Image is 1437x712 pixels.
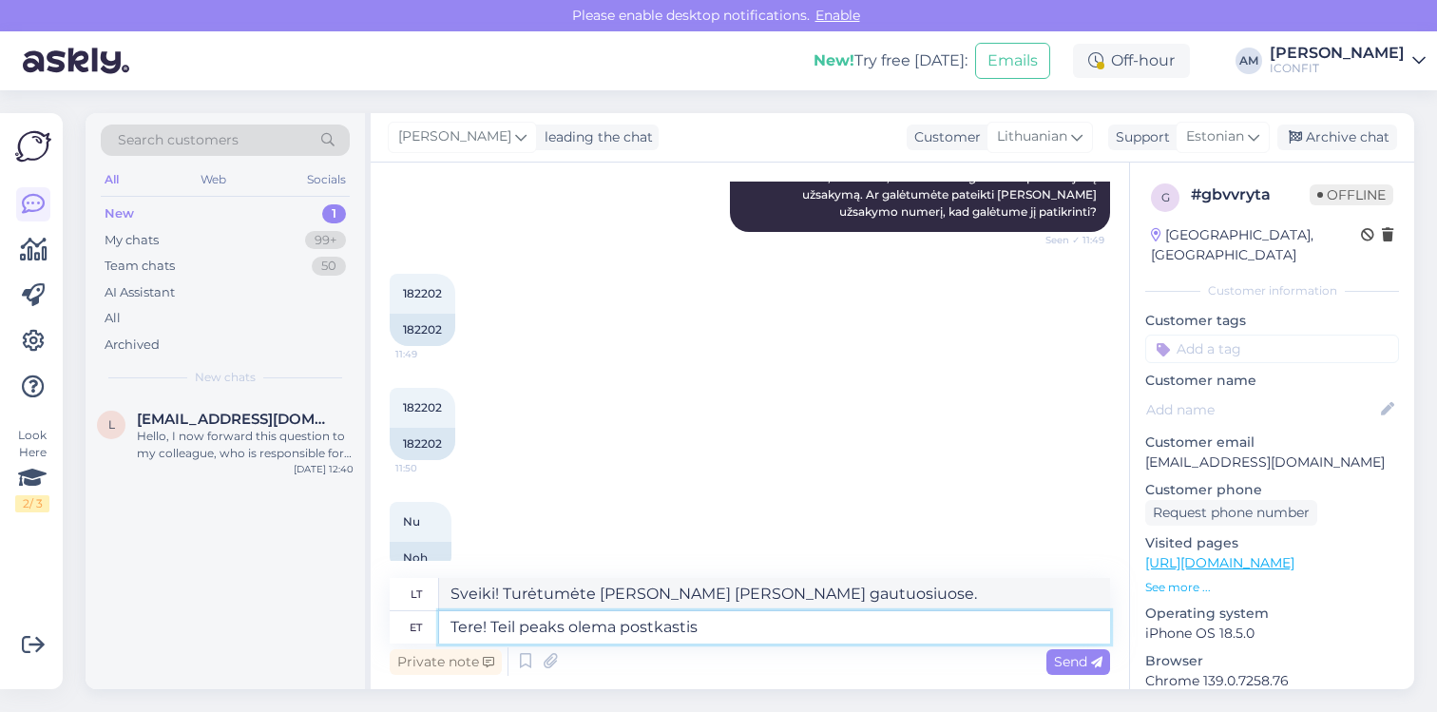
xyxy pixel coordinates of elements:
[1236,48,1262,74] div: AM
[1145,554,1294,571] a: [URL][DOMAIN_NAME]
[118,130,239,150] span: Search customers
[411,578,422,610] div: lt
[537,127,653,147] div: leading the chat
[1145,311,1399,331] p: Customer tags
[1145,624,1399,644] p: iPhone OS 18.5.0
[390,428,455,460] div: 182202
[15,495,49,512] div: 2 / 3
[1145,671,1399,691] p: Chrome 139.0.7258.76
[105,309,121,328] div: All
[907,127,981,147] div: Customer
[1073,44,1190,78] div: Off-hour
[439,611,1110,644] textarea: Tere! Teil peaks olema postkastis
[1145,533,1399,553] p: Visited pages
[1270,46,1405,61] div: [PERSON_NAME]
[1270,46,1426,76] a: [PERSON_NAME]ICONFIT
[395,461,467,475] span: 11:50
[1191,183,1310,206] div: # gbvvryta
[403,286,442,300] span: 182202
[105,257,175,276] div: Team chats
[997,126,1067,147] span: Lithuanian
[105,283,175,302] div: AI Assistant
[294,462,354,476] div: [DATE] 12:40
[15,427,49,512] div: Look Here
[975,43,1050,79] button: Emails
[1054,653,1102,670] span: Send
[1145,579,1399,596] p: See more ...
[390,542,451,574] div: Noh
[322,204,346,223] div: 1
[1145,452,1399,472] p: [EMAIL_ADDRESS][DOMAIN_NAME]
[312,257,346,276] div: 50
[305,231,346,250] div: 99+
[1146,399,1377,420] input: Add name
[1145,433,1399,452] p: Customer email
[1145,480,1399,500] p: Customer phone
[410,611,422,644] div: et
[1145,500,1317,526] div: Request phone number
[197,167,230,192] div: Web
[390,314,455,346] div: 182202
[814,51,854,69] b: New!
[1310,184,1393,205] span: Offline
[1145,282,1399,299] div: Customer information
[390,649,502,675] div: Private note
[1145,371,1399,391] p: Customer name
[810,7,866,24] span: Enable
[1151,225,1361,265] div: [GEOGRAPHIC_DATA], [GEOGRAPHIC_DATA]
[303,167,350,192] div: Socials
[105,204,134,223] div: New
[137,411,335,428] span: laasmazarina@inbox.lv
[195,369,256,386] span: New chats
[1033,233,1104,247] span: Seen ✓ 11:49
[1145,651,1399,671] p: Browser
[105,336,160,355] div: Archived
[108,417,115,432] span: l
[1145,335,1399,363] input: Add a tag
[15,128,51,164] img: Askly Logo
[1108,127,1170,147] div: Support
[395,347,467,361] span: 11:49
[403,400,442,414] span: 182202
[814,49,968,72] div: Try free [DATE]:
[105,231,159,250] div: My chats
[137,428,354,462] div: Hello, I now forward this question to my colleague, who is responsible for this. The reply will b...
[1277,125,1397,150] div: Archive chat
[1270,61,1405,76] div: ICONFIT
[398,126,511,147] span: [PERSON_NAME]
[1186,126,1244,147] span: Estonian
[1161,190,1170,204] span: g
[101,167,123,192] div: All
[1145,604,1399,624] p: Operating system
[439,578,1110,610] textarea: Sveiki! Turėtumėte [PERSON_NAME] [PERSON_NAME] gautuosiuose.
[403,514,420,529] span: Nu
